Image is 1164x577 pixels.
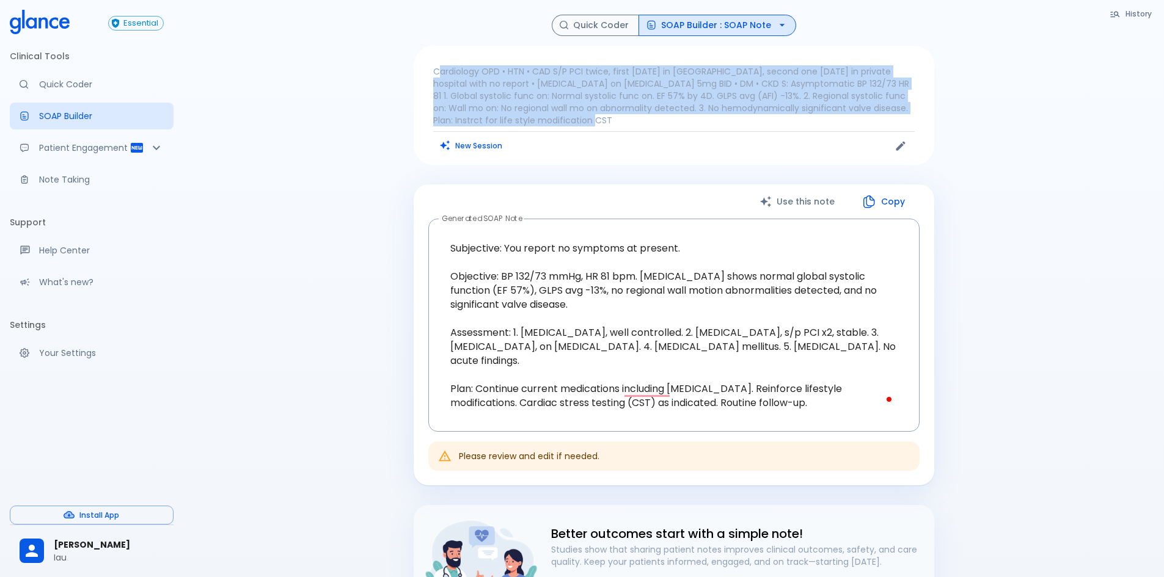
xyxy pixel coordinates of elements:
[747,189,849,214] button: Use this note
[459,445,599,467] div: Please review and edit if needed.
[10,166,174,193] a: Advanced note-taking
[119,19,163,28] span: Essential
[39,173,164,186] p: Note Taking
[10,42,174,71] li: Clinical Tools
[54,539,164,551] span: [PERSON_NAME]
[39,276,164,288] p: What's new?
[39,78,164,90] p: Quick Coder
[39,347,164,359] p: Your Settings
[433,65,915,126] p: Cardiology OPD • HTN • CAD S/P PCI twice, first [DATE] in [GEOGRAPHIC_DATA], second one [DATE] in...
[39,244,164,256] p: Help Center
[551,524,924,543] h6: Better outcomes start with a simple note!
[891,137,910,155] button: Edit
[551,543,924,568] p: Studies show that sharing patient notes improves clinical outcomes, safety, and care quality. Kee...
[639,15,796,36] button: SOAP Builder : SOAP Note
[39,142,130,154] p: Patient Engagement
[10,530,174,572] div: [PERSON_NAME]Iau
[108,16,164,31] button: Essential
[1104,5,1159,23] button: History
[10,506,174,524] button: Install App
[10,339,174,366] a: Manage your settings
[437,229,911,422] textarea: To enrich screen reader interactions, please activate Accessibility in Grammarly extension settings
[552,15,639,36] button: Quick Coder
[10,134,174,161] div: Patient Reports & Referrals
[10,71,174,98] a: Moramiz: Find ICD10AM codes instantly
[39,110,164,122] p: SOAP Builder
[10,103,174,129] a: Docugen: Compose a clinical documentation in seconds
[10,310,174,339] li: Settings
[10,269,174,296] div: Recent updates and feature releases
[10,237,174,264] a: Get help from our support team
[54,551,164,564] p: Iau
[433,137,510,154] button: Clears all inputs and results.
[849,189,920,214] button: Copy
[10,208,174,237] li: Support
[108,16,174,31] a: Click to view or change your subscription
